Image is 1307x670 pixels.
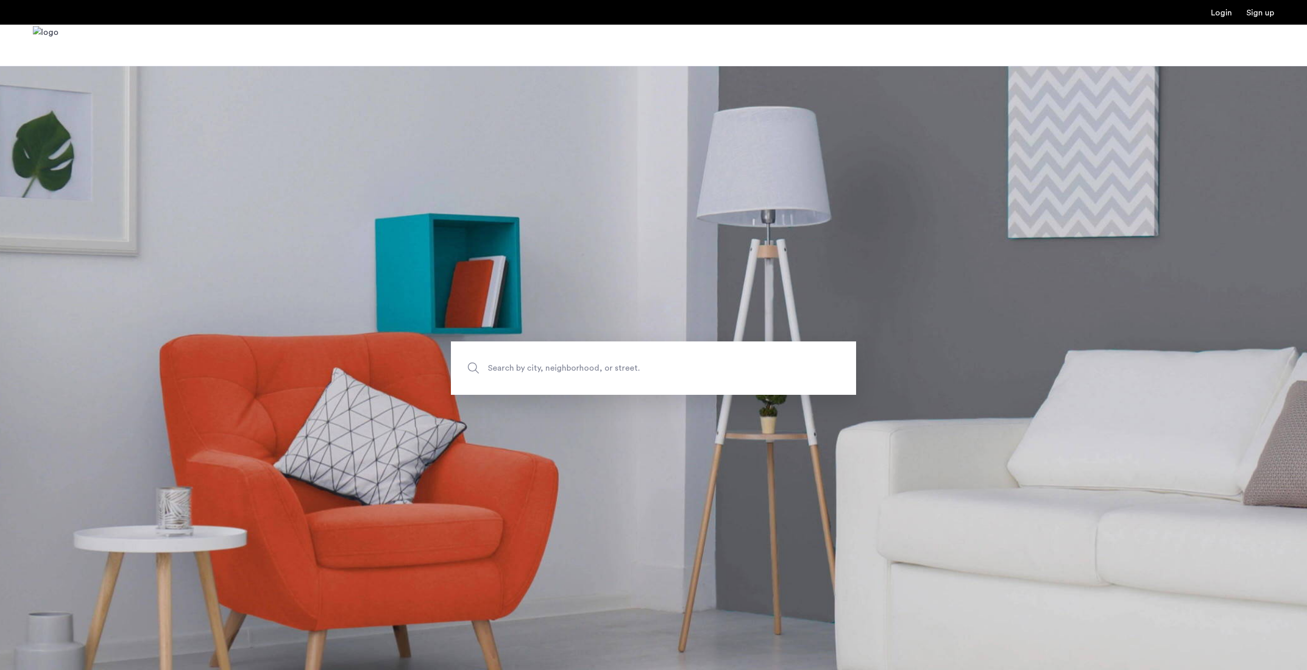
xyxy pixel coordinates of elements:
span: Search by city, neighborhood, or street. [488,361,771,375]
a: Cazamio Logo [33,26,59,65]
a: Login [1211,9,1232,17]
input: Apartment Search [451,341,856,395]
img: logo [33,26,59,65]
a: Registration [1246,9,1274,17]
